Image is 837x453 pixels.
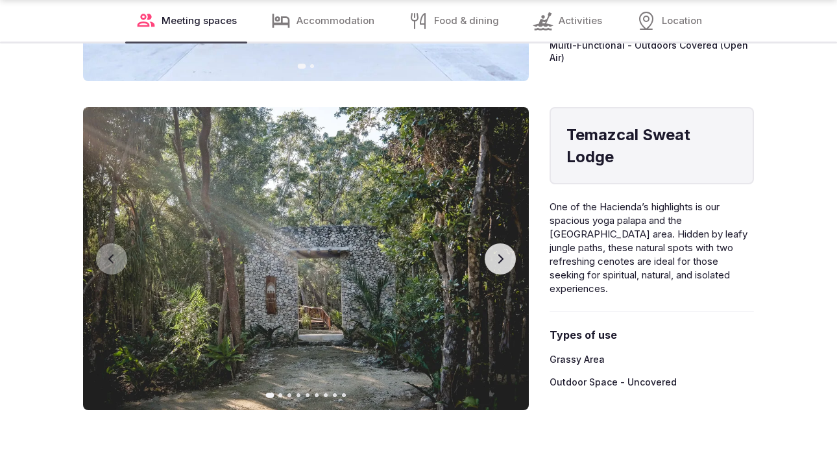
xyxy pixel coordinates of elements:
button: Go to slide 1 [265,393,274,398]
button: Go to slide 2 [310,64,314,68]
span: Outdoor Space - Uncovered [550,376,677,389]
button: Go to slide 3 [287,393,291,397]
button: Go to slide 8 [333,393,337,397]
span: Types of use [550,328,754,342]
button: Go to slide 5 [306,393,309,397]
button: Go to slide 2 [278,393,282,397]
button: Go to slide 4 [297,393,300,397]
button: Go to slide 6 [315,393,319,397]
img: Gallery image 1 [83,107,529,410]
h4: Temazcal Sweat Lodge [566,124,737,167]
span: Activities [559,14,602,28]
span: Multi-Functional - Outdoors Covered (Open Air) [550,39,754,64]
button: Go to slide 7 [324,393,328,397]
span: Location [662,14,702,28]
span: Grassy Area [550,353,605,366]
button: Go to slide 9 [342,393,346,397]
span: One of the Hacienda’s highlights is our spacious yoga palapa and the [GEOGRAPHIC_DATA] area. Hidd... [550,201,747,295]
button: Go to slide 1 [297,64,306,69]
span: Accommodation [297,14,374,28]
span: Meeting spaces [162,14,237,28]
span: Food & dining [434,14,499,28]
